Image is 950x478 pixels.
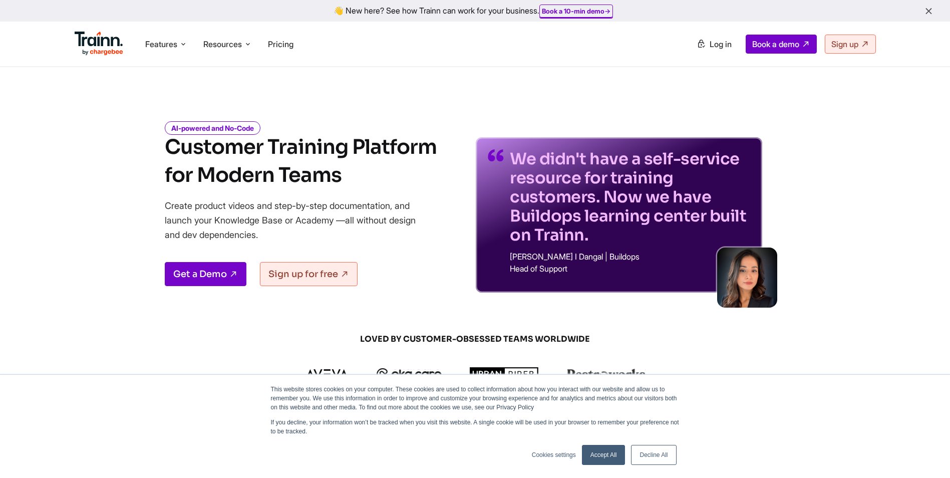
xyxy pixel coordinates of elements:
a: Log in [691,35,738,53]
a: Decline All [631,445,676,465]
img: urbanpiper logo [470,367,539,381]
a: Cookies settings [532,450,576,459]
p: Head of Support [510,265,750,273]
p: Create product videos and step-by-step documentation, and launch your Knowledge Base or Academy —... [165,198,430,242]
div: 👋 New here? See how Trainn can work for your business. [6,6,944,16]
b: Book a 10-min demo [542,7,604,15]
p: We didn't have a self-service resource for training customers. Now we have Buildops learning cent... [510,149,750,245]
a: Get a Demo [165,262,246,286]
p: This website stores cookies on your computer. These cookies are used to collect information about... [271,385,680,412]
a: Sign up [825,35,876,54]
span: Log in [710,39,732,49]
a: Accept All [582,445,625,465]
span: Book a demo [752,39,799,49]
img: Trainn Logo [75,32,124,56]
img: sabina-buildops.d2e8138.png [717,248,777,308]
p: If you decline, your information won’t be tracked when you visit this website. A single cookie wi... [271,418,680,436]
a: Pricing [268,39,293,49]
img: aveva logo [304,369,349,379]
img: ekacare logo [377,368,442,380]
span: LOVED BY CUSTOMER-OBSESSED TEAMS WORLDWIDE [235,334,716,345]
img: quotes-purple.41a7099.svg [488,149,504,161]
img: restroworks logo [567,369,646,380]
i: AI-powered and No-Code [165,121,260,135]
a: Book a 10-min demo→ [542,7,610,15]
a: Sign up for free [260,262,358,286]
span: Sign up [831,39,858,49]
h1: Customer Training Platform for Modern Teams [165,133,437,189]
a: Book a demo [746,35,817,54]
span: Resources [203,39,242,50]
p: [PERSON_NAME] I Dangal | Buildops [510,253,750,261]
span: Features [145,39,177,50]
